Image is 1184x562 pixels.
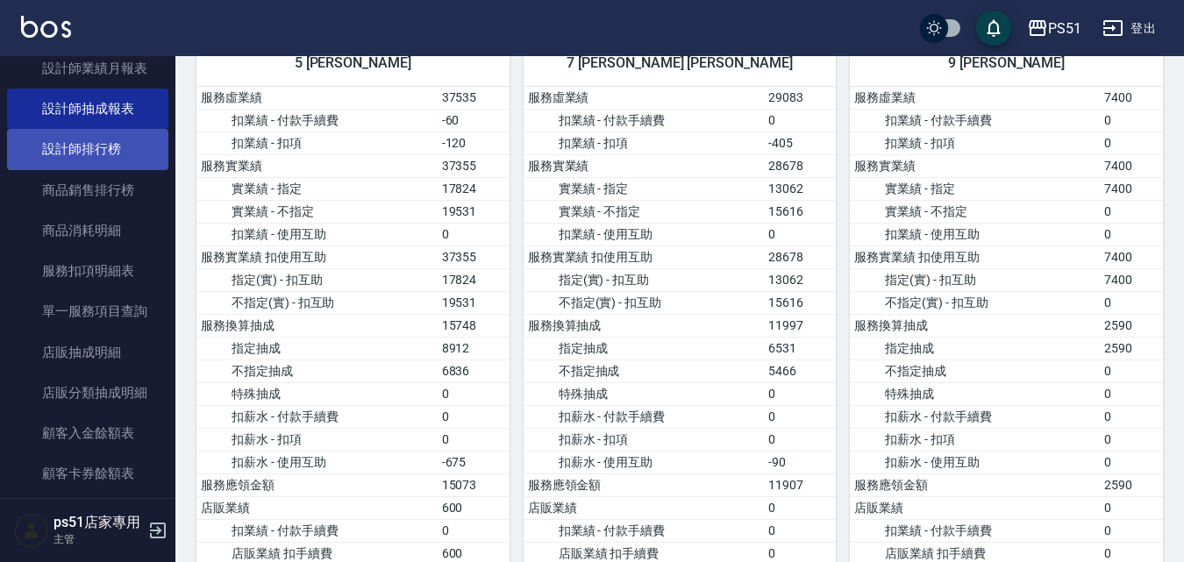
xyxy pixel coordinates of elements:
[764,519,836,542] td: 0
[524,268,765,291] td: 指定(實) - 扣互助
[850,359,1100,382] td: 不指定抽成
[438,154,510,177] td: 37355
[764,132,836,154] td: -405
[196,200,438,223] td: 實業績 - 不指定
[438,87,510,110] td: 37535
[196,268,438,291] td: 指定(實) - 扣互助
[1100,268,1163,291] td: 7400
[196,451,438,473] td: 扣薪水 - 使用互助
[850,291,1100,314] td: 不指定(實) - 扣互助
[1100,337,1163,359] td: 2590
[524,359,765,382] td: 不指定抽成
[524,428,765,451] td: 扣薪水 - 扣項
[524,200,765,223] td: 實業績 - 不指定
[524,496,765,519] td: 店販業績
[7,210,168,251] a: 商品消耗明細
[14,513,49,548] img: Person
[850,405,1100,428] td: 扣薪水 - 付款手續費
[196,337,438,359] td: 指定抽成
[196,473,438,496] td: 服務應領金額
[850,382,1100,405] td: 特殊抽成
[1100,109,1163,132] td: 0
[871,54,1142,72] span: 9 [PERSON_NAME]
[7,291,168,331] a: 單一服務項目查詢
[196,177,438,200] td: 實業績 - 指定
[850,268,1100,291] td: 指定(實) - 扣互助
[196,291,438,314] td: 不指定(實) - 扣互助
[438,359,510,382] td: 6836
[438,314,510,337] td: 15748
[7,373,168,413] a: 店販分類抽成明細
[438,519,510,542] td: 0
[196,223,438,245] td: 扣業績 - 使用互助
[524,223,765,245] td: 扣業績 - 使用互助
[850,314,1100,337] td: 服務換算抽成
[850,428,1100,451] td: 扣薪水 - 扣項
[764,405,836,428] td: 0
[1100,451,1163,473] td: 0
[1100,154,1163,177] td: 7400
[850,496,1100,519] td: 店販業績
[850,337,1100,359] td: 指定抽成
[524,451,765,473] td: 扣薪水 - 使用互助
[7,494,168,535] a: 每日非現金明細
[438,291,510,314] td: 19531
[7,453,168,494] a: 顧客卡券餘額表
[7,170,168,210] a: 商品銷售排行榜
[1100,132,1163,154] td: 0
[764,109,836,132] td: 0
[850,245,1100,268] td: 服務實業績 扣使用互助
[7,129,168,169] a: 設計師排行榜
[438,405,510,428] td: 0
[7,251,168,291] a: 服務扣項明細表
[218,54,489,72] span: 5 [PERSON_NAME]
[196,87,438,110] td: 服務虛業績
[524,245,765,268] td: 服務實業績 扣使用互助
[1100,177,1163,200] td: 7400
[524,473,765,496] td: 服務應領金額
[1100,291,1163,314] td: 0
[438,245,510,268] td: 37355
[764,428,836,451] td: 0
[7,89,168,129] a: 設計師抽成報表
[764,87,836,110] td: 29083
[438,382,510,405] td: 0
[196,405,438,428] td: 扣薪水 - 付款手續費
[850,451,1100,473] td: 扣薪水 - 使用互助
[524,109,765,132] td: 扣業績 - 付款手續費
[764,496,836,519] td: 0
[1100,382,1163,405] td: 0
[764,451,836,473] td: -90
[850,154,1100,177] td: 服務實業績
[764,473,836,496] td: 11907
[764,177,836,200] td: 13062
[438,451,510,473] td: -675
[53,531,143,547] p: 主管
[524,519,765,542] td: 扣業績 - 付款手續費
[21,16,71,38] img: Logo
[524,177,765,200] td: 實業績 - 指定
[524,291,765,314] td: 不指定(實) - 扣互助
[196,496,438,519] td: 店販業績
[1100,405,1163,428] td: 0
[438,473,510,496] td: 15073
[1100,473,1163,496] td: 2590
[850,109,1100,132] td: 扣業績 - 付款手續費
[438,337,510,359] td: 8912
[764,337,836,359] td: 6531
[524,154,765,177] td: 服務實業績
[1020,11,1088,46] button: PS51
[53,514,143,531] h5: ps51店家專用
[1100,200,1163,223] td: 0
[764,154,836,177] td: 28678
[1095,12,1163,45] button: 登出
[524,405,765,428] td: 扣薪水 - 付款手續費
[438,428,510,451] td: 0
[1100,223,1163,245] td: 0
[1100,359,1163,382] td: 0
[196,382,438,405] td: 特殊抽成
[764,200,836,223] td: 15616
[524,87,765,110] td: 服務虛業績
[850,177,1100,200] td: 實業績 - 指定
[1100,496,1163,519] td: 0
